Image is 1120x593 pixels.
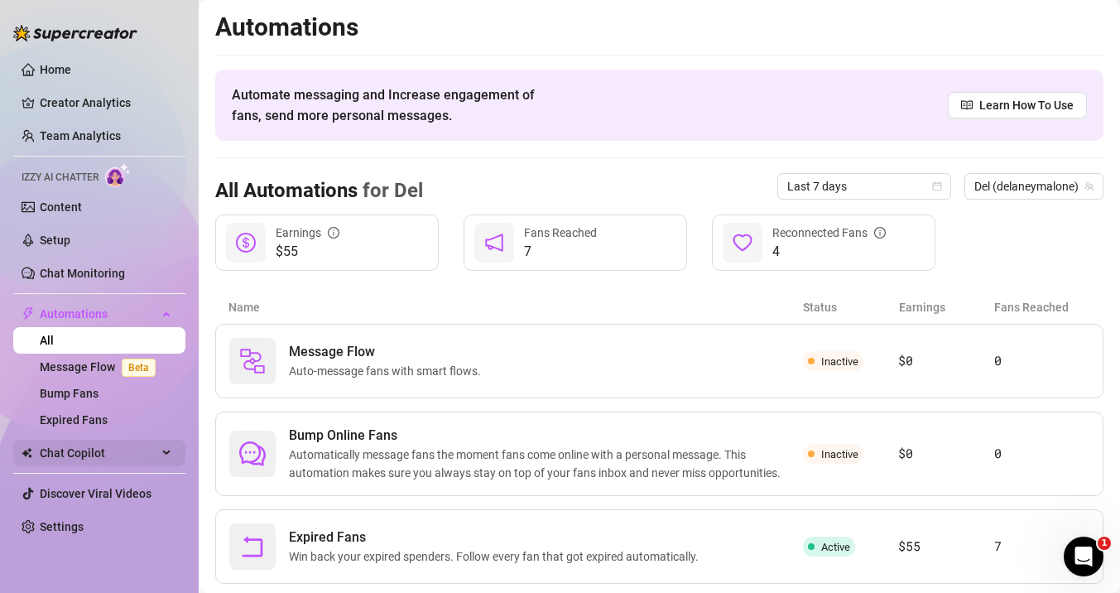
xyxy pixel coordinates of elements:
a: Message FlowBeta [40,360,162,374]
span: Last 7 days [787,174,941,199]
span: Bump Online Fans [289,426,803,446]
span: calendar [932,181,942,191]
span: Win back your expired spenders. Follow every fan that got expired automatically. [289,547,705,566]
img: logo-BBDzfeDw.svg [13,25,137,41]
a: Bump Fans [40,387,99,400]
span: Automatically message fans the moment fans come online with a personal message. This automation m... [289,446,803,482]
article: 0 [994,444,1089,464]
span: thunderbolt [22,307,35,321]
span: Expired Fans [289,528,705,547]
span: 1 [1098,537,1111,550]
h2: Automations [215,12,1103,43]
span: 4 [772,242,886,262]
iframe: Intercom live chat [1064,537,1103,576]
article: Status [803,298,899,316]
span: info-circle [328,227,339,239]
span: Active [821,541,850,553]
article: Earnings [899,298,995,316]
a: Creator Analytics [40,89,172,116]
a: All [40,334,54,347]
span: Del (delaneymalone) [974,174,1094,199]
span: dollar [236,233,256,253]
span: Izzy AI Chatter [22,170,99,186]
a: Setup [40,234,70,247]
span: Fans Reached [524,226,597,239]
a: Learn How To Use [948,92,1087,118]
a: Expired Fans [40,413,108,427]
span: Automate messaging and Increase engagement of fans, send more personal messages. [232,84,550,126]
article: 7 [994,537,1089,557]
div: Reconnected Fans [772,224,886,242]
span: Inactive [821,355,858,368]
article: $0 [898,351,993,371]
span: team [1084,181,1094,191]
span: info-circle [874,227,886,239]
h3: All Automations [215,178,423,205]
span: $55 [276,242,339,262]
span: comment [239,441,266,467]
img: svg%3e [239,348,266,374]
span: for Del [358,179,423,202]
span: Automations [40,301,157,327]
article: 0 [994,351,1089,371]
article: Fans Reached [994,298,1090,316]
a: Settings [40,520,84,533]
article: Name [228,298,803,316]
span: Inactive [821,448,858,460]
span: Auto-message fans with smart flows. [289,362,488,380]
article: $55 [898,537,993,557]
a: Home [40,63,71,76]
article: $0 [898,444,993,464]
span: read [961,99,973,111]
span: Chat Copilot [40,440,157,466]
span: Message Flow [289,342,488,362]
span: 7 [524,242,597,262]
span: Learn How To Use [979,96,1074,114]
span: rollback [239,533,266,560]
span: heart [733,233,752,253]
a: Content [40,200,82,214]
span: notification [484,233,504,253]
div: Earnings [276,224,339,242]
a: Discover Viral Videos [40,487,151,500]
a: Team Analytics [40,129,121,142]
a: Chat Monitoring [40,267,125,280]
img: AI Chatter [105,163,131,187]
span: Beta [122,359,156,377]
img: Chat Copilot [22,447,32,459]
